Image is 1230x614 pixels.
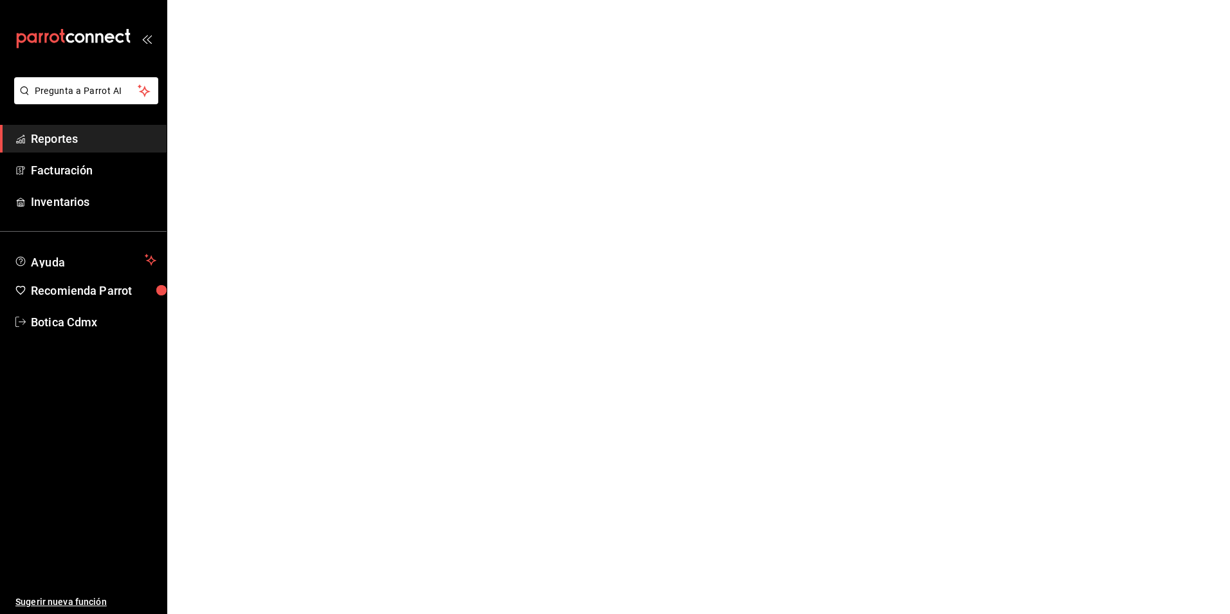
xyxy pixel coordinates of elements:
[31,162,156,179] span: Facturación
[35,84,138,98] span: Pregunta a Parrot AI
[31,252,140,268] span: Ayuda
[14,77,158,104] button: Pregunta a Parrot AI
[15,595,156,609] span: Sugerir nueva función
[31,313,156,331] span: Botica Cdmx
[31,282,156,299] span: Recomienda Parrot
[31,193,156,210] span: Inventarios
[142,33,152,44] button: open_drawer_menu
[9,93,158,107] a: Pregunta a Parrot AI
[31,130,156,147] span: Reportes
